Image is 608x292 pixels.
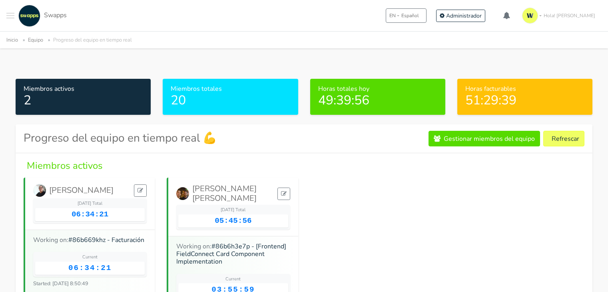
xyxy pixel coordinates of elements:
[72,210,108,219] span: 06:34:21
[176,243,290,266] h6: Working on:
[35,200,145,207] div: [DATE] Total
[33,184,114,197] a: [PERSON_NAME]
[24,132,217,145] h3: Progreso del equipo en tiempo real 💪
[44,11,67,20] span: Swapps
[68,236,144,244] a: #86b669khz - Facturación
[543,131,584,146] button: Refrescar
[176,242,286,266] a: #86b6h3e7p - [Frontend] FieldConnect Card Component Implementation
[68,264,112,272] span: 06:34:21
[24,160,584,172] h4: Miembros activos
[28,36,43,44] a: Equipo
[33,184,46,197] img: Ruth
[429,131,540,146] a: Gestionar miembros del equipo
[446,12,482,20] span: Administrador
[16,5,67,27] a: Swapps
[436,10,485,22] a: Administrador
[176,187,189,200] img: Cristian Camilo Rodriguez
[33,236,147,244] h6: Working on:
[45,36,132,45] li: Progreso del equipo en tiempo real
[465,85,584,93] h6: Horas facturables
[465,93,584,108] h2: 51:29:39
[401,12,419,19] span: Español
[171,85,290,93] h6: Miembros totales
[176,184,277,203] a: [PERSON_NAME] [PERSON_NAME]
[24,85,143,93] h6: Miembros activos
[178,207,288,214] div: [DATE] Total
[6,5,14,27] button: Toggle navigation menu
[519,4,602,27] a: Hola! [PERSON_NAME]
[318,93,437,108] h2: 49:39:56
[35,254,145,261] div: Current
[215,216,251,225] span: 05:45:56
[522,8,538,24] img: isotipo-3-3e143c57.png
[18,5,40,27] img: swapps-linkedin-v2.jpg
[544,12,595,19] span: Hola! [PERSON_NAME]
[386,8,427,23] button: ENEspañol
[171,93,290,108] h2: 20
[318,85,437,93] h6: Horas totales hoy
[178,276,288,283] div: Current
[24,93,143,108] h2: 2
[6,36,18,44] a: Inicio
[33,280,88,287] small: Started: [DATE] 8:50:49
